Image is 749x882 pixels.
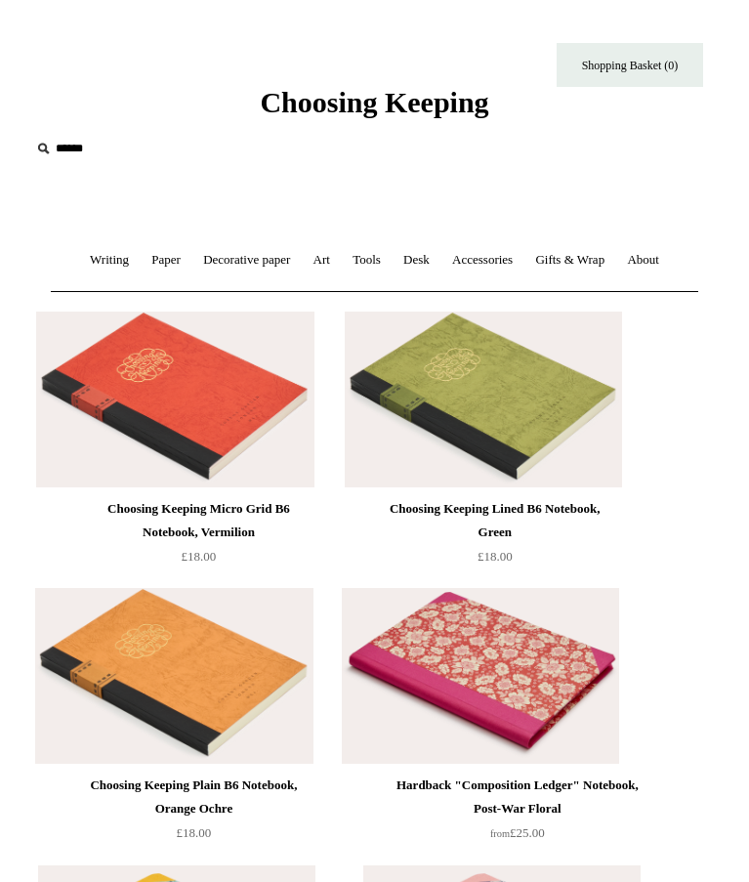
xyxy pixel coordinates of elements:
[381,588,658,764] a: Hardback "Composition Ledger" Notebook, Post-War Floral Hardback "Composition Ledger" Notebook, P...
[384,487,605,568] a: Choosing Keeping Lined B6 Notebook, Green £18.00
[442,234,522,286] a: Accessories
[345,312,622,487] img: Choosing Keeping Lined B6 Notebook, Green
[304,234,340,286] a: Art
[193,234,300,286] a: Decorative paper
[381,764,655,846] a: Hardback "Composition Ledger" Notebook, Post-War Floral from£25.00
[342,588,619,764] img: Hardback "Composition Ledger" Notebook, Post-War Floral
[386,774,650,820] div: Hardback "Composition Ledger" Notebook, Post-War Floral
[260,86,488,118] span: Choosing Keeping
[182,549,217,564] span: £18.00
[177,825,212,840] span: £18.00
[525,234,614,286] a: Gifts & Wrap
[384,312,661,487] a: Choosing Keeping Lined B6 Notebook, Green Choosing Keeping Lined B6 Notebook, Green
[142,234,190,286] a: Paper
[617,234,669,286] a: About
[74,764,312,845] a: Choosing Keeping Plain B6 Notebook, Orange Ochre £18.00
[490,825,545,840] span: £25.00
[389,497,601,544] div: Choosing Keeping Lined B6 Notebook, Green
[478,549,513,564] span: £18.00
[490,828,510,839] span: from
[36,312,313,487] img: Choosing Keeping Micro Grid B6 Notebook, Vermilion
[74,588,352,764] a: Choosing Keeping Plain B6 Notebook, Orange Ochre Choosing Keeping Plain B6 Notebook, Orange Ochre
[260,102,488,115] a: Choosing Keeping
[343,234,391,286] a: Tools
[35,588,312,764] img: Choosing Keeping Plain B6 Notebook, Orange Ochre
[79,774,308,820] div: Choosing Keeping Plain B6 Notebook, Orange Ochre
[394,234,439,286] a: Desk
[80,497,316,544] div: Choosing Keeping Micro Grid B6 Notebook, Vermilion
[75,312,353,487] a: Choosing Keeping Micro Grid B6 Notebook, Vermilion Choosing Keeping Micro Grid B6 Notebook, Vermi...
[557,43,703,87] a: Shopping Basket (0)
[75,487,321,568] a: Choosing Keeping Micro Grid B6 Notebook, Vermilion £18.00
[80,234,139,286] a: Writing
